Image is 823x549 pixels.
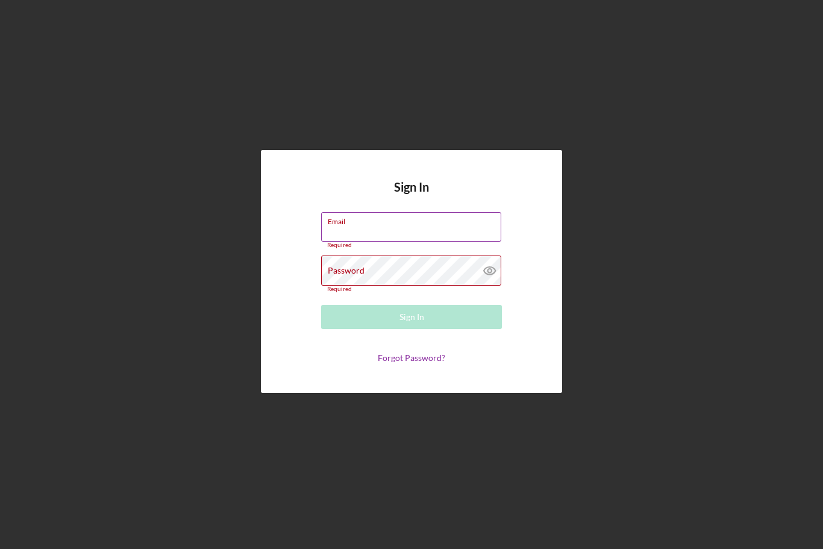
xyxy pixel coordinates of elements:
[394,180,429,212] h4: Sign In
[328,213,501,226] label: Email
[321,286,502,293] div: Required
[328,266,365,275] label: Password
[321,305,502,329] button: Sign In
[378,353,445,363] a: Forgot Password?
[321,242,502,249] div: Required
[399,305,424,329] div: Sign In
